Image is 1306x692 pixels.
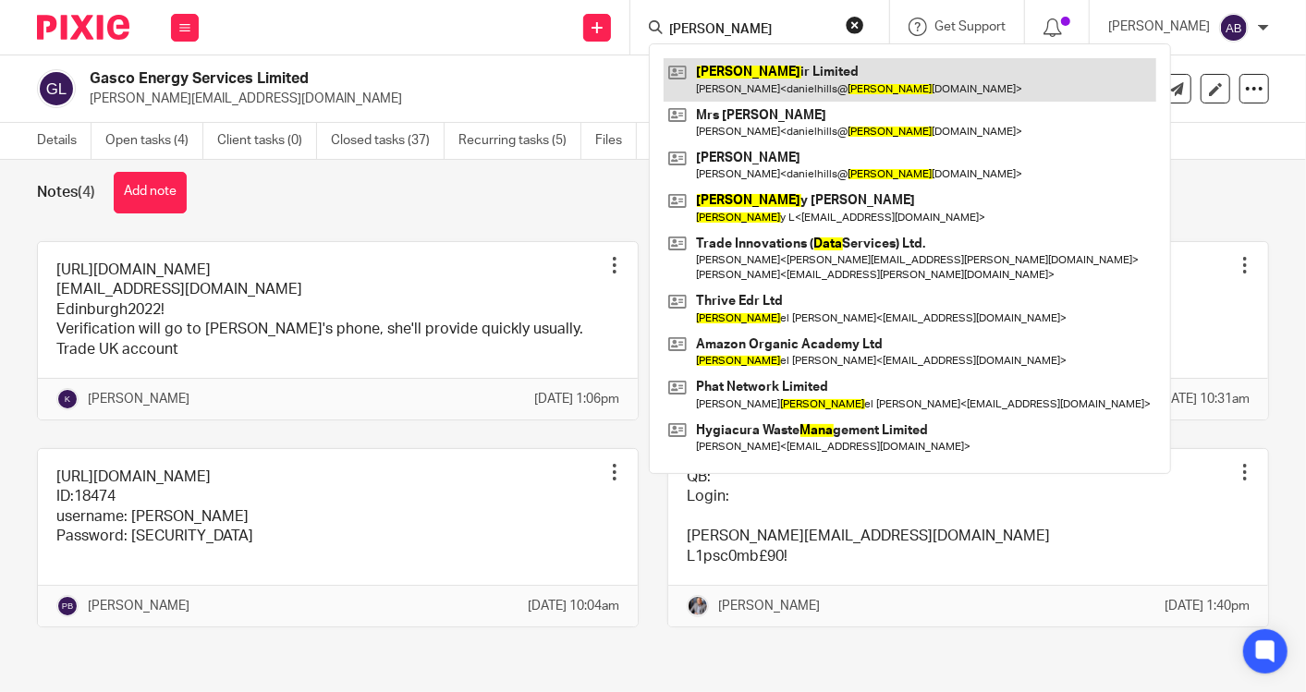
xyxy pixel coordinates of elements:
p: [DATE] 10:31am [1158,390,1250,408]
img: svg%3E [56,388,79,410]
p: [DATE] 10:04am [528,597,619,615]
img: Pixie [37,15,129,40]
p: [DATE] 1:40pm [1165,597,1250,615]
img: svg%3E [37,69,76,108]
h2: Gasco Energy Services Limited [90,69,832,89]
span: (4) [78,185,95,200]
a: Client tasks (0) [217,123,317,159]
a: Details [37,123,92,159]
img: -%20%20-%20studio@ingrained.co.uk%20for%20%20-20220223%20at%20101413%20-%201W1A2026.jpg [687,595,709,617]
img: svg%3E [1219,13,1249,42]
input: Search [667,22,834,39]
h1: Notes [37,183,95,202]
a: Files [595,123,637,159]
p: [DATE] 1:06pm [534,390,619,408]
a: Open tasks (4) [105,123,203,159]
span: Get Support [934,20,1006,33]
a: Closed tasks (37) [331,123,445,159]
img: svg%3E [56,595,79,617]
p: [PERSON_NAME] [1108,18,1210,36]
p: [PERSON_NAME] [88,390,189,408]
button: Clear [846,16,864,34]
p: [PERSON_NAME] [718,597,820,615]
button: Add note [114,172,187,213]
a: Recurring tasks (5) [458,123,581,159]
p: [PERSON_NAME][EMAIL_ADDRESS][DOMAIN_NAME] [90,90,1018,108]
p: [PERSON_NAME] [88,597,189,615]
